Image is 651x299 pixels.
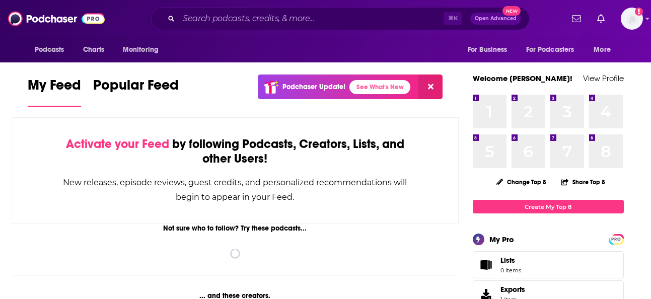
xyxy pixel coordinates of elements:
[593,10,609,27] a: Show notifications dropdown
[490,176,553,188] button: Change Top 8
[62,137,408,166] div: by following Podcasts, Creators, Lists, and other Users!
[500,267,521,274] span: 0 items
[8,9,105,28] img: Podchaser - Follow, Share and Rate Podcasts
[610,235,622,243] a: PRO
[621,8,643,30] button: Show profile menu
[12,224,459,233] div: Not sure who to follow? Try these podcasts...
[621,8,643,30] span: Logged in as kkade
[475,16,517,21] span: Open Advanced
[473,200,624,213] a: Create My Top 8
[587,40,623,59] button: open menu
[93,77,179,107] a: Popular Feed
[500,285,525,294] span: Exports
[66,136,169,152] span: Activate your Feed
[476,258,496,272] span: Lists
[520,40,589,59] button: open menu
[470,13,521,25] button: Open AdvancedNew
[500,256,521,265] span: Lists
[179,11,444,27] input: Search podcasts, credits, & more...
[349,80,410,94] a: See What's New
[560,172,606,192] button: Share Top 8
[28,40,78,59] button: open menu
[489,235,514,244] div: My Pro
[123,43,159,57] span: Monitoring
[610,236,622,243] span: PRO
[526,43,574,57] span: For Podcasters
[28,77,81,100] span: My Feed
[635,8,643,16] svg: Add a profile image
[502,6,521,16] span: New
[594,43,611,57] span: More
[62,175,408,204] div: New releases, episode reviews, guest credits, and personalized recommendations will begin to appe...
[444,12,462,25] span: ⌘ K
[473,251,624,278] a: Lists
[473,73,572,83] a: Welcome [PERSON_NAME]!
[28,77,81,107] a: My Feed
[583,73,624,83] a: View Profile
[35,43,64,57] span: Podcasts
[461,40,520,59] button: open menu
[77,40,111,59] a: Charts
[621,8,643,30] img: User Profile
[500,256,515,265] span: Lists
[116,40,172,59] button: open menu
[568,10,585,27] a: Show notifications dropdown
[282,83,345,91] p: Podchaser Update!
[151,7,530,30] div: Search podcasts, credits, & more...
[93,77,179,100] span: Popular Feed
[468,43,508,57] span: For Business
[83,43,105,57] span: Charts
